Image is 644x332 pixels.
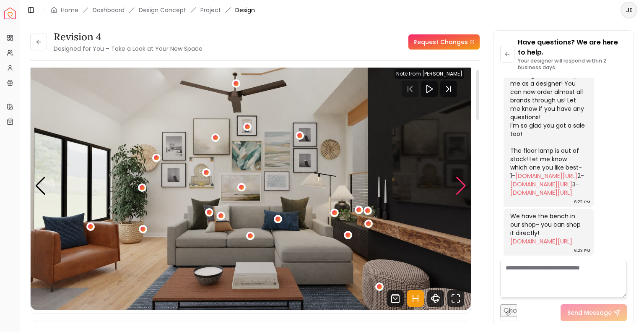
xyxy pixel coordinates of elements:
[510,180,572,188] a: [DOMAIN_NAME][URL]
[574,246,590,255] div: 6:23 PM
[31,62,471,310] div: 2 / 5
[408,34,480,50] a: Request Changes
[621,3,636,18] span: JE
[35,177,46,195] div: Previous slide
[518,58,627,71] p: Your designer will respond within 2 business days.
[510,188,572,197] a: [DOMAIN_NAME][URL]
[31,62,471,310] div: Carousel
[54,44,203,53] small: Designed for You – Take a Look at Your New Space
[387,290,404,307] svg: Shop Products from this design
[510,237,572,246] a: [DOMAIN_NAME][URL]
[574,198,590,206] div: 6:22 PM
[61,6,78,14] a: Home
[621,2,637,18] button: JE
[455,177,467,195] div: Next slide
[200,6,221,14] a: Project
[510,212,585,246] div: We have the bench in our shop- you can shop it directly!
[4,8,16,19] a: Spacejoy
[54,30,203,44] h3: Revision 4
[407,290,424,307] svg: Hotspots Toggle
[4,8,16,19] img: Spacejoy Logo
[93,6,125,14] a: Dashboard
[235,6,255,14] span: Design
[51,6,255,14] nav: breadcrumb
[139,6,186,14] li: Design Concept
[518,37,627,58] p: Have questions? We are here to help.
[395,69,464,79] div: Note from [PERSON_NAME]
[31,62,471,310] img: Design Render 2
[515,172,577,180] a: [DOMAIN_NAME][URL]
[510,46,585,197] div: Wow amazing! Hope it was great! Awesome ! Thanks for ordering with us! It helps me as a designer!...
[424,84,434,94] svg: Play
[427,290,444,307] svg: 360 View
[447,290,464,307] svg: Fullscreen
[440,81,457,97] svg: Next Track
